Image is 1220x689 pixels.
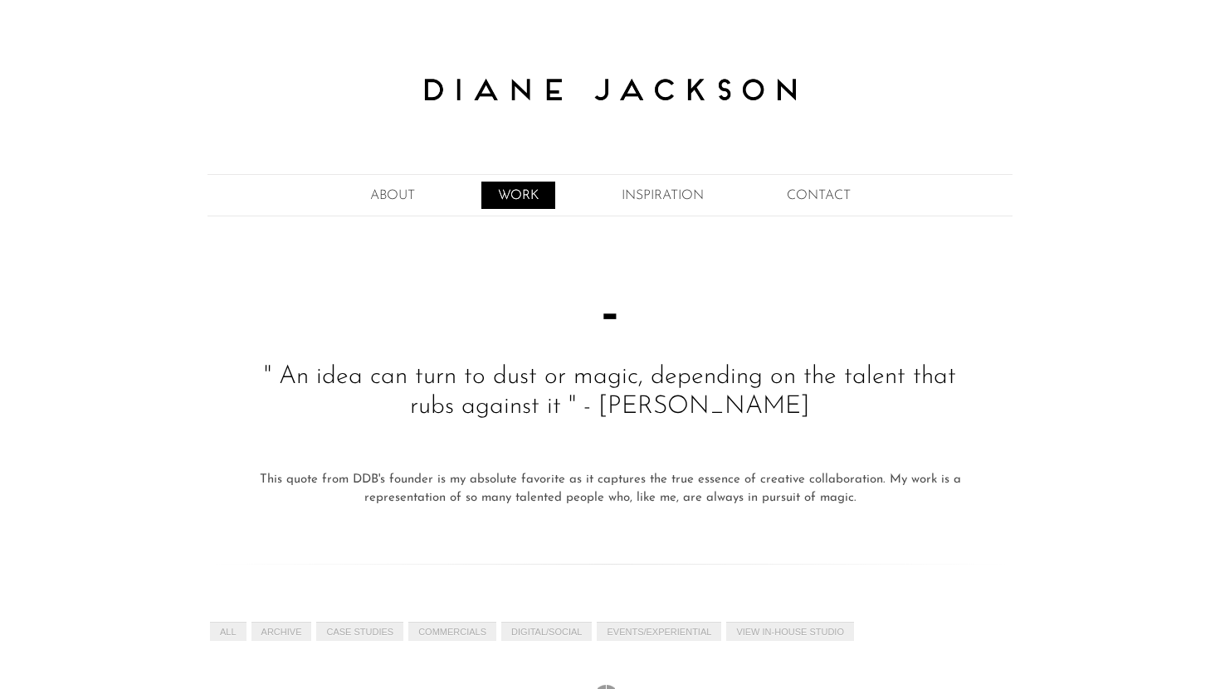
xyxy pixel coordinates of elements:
a: INSPIRATION [605,182,720,209]
p: " An idea can turn to dust or magic, depending on the talent that rubs against it " - [PERSON_NAME] [248,362,973,422]
a: CONTACT [770,182,867,209]
a: ABOUT [354,182,432,209]
a: COMMERCIALS [408,622,496,641]
a: ARCHIVE [251,622,312,641]
a: All [210,622,246,641]
a: WORK [481,182,555,209]
h1: - [207,280,1013,347]
a: CASE STUDIES [316,622,403,641]
div: This quote from DDB's founder is my absolute favorite as it captures the true essence of creative... [207,467,1013,512]
a: EVENTS/EXPERIENTIAL [597,622,721,641]
img: Diane Jackson [403,51,817,129]
a: View In-House Studio [726,622,854,641]
a: DIGITAL/SOCIAL [501,622,592,641]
